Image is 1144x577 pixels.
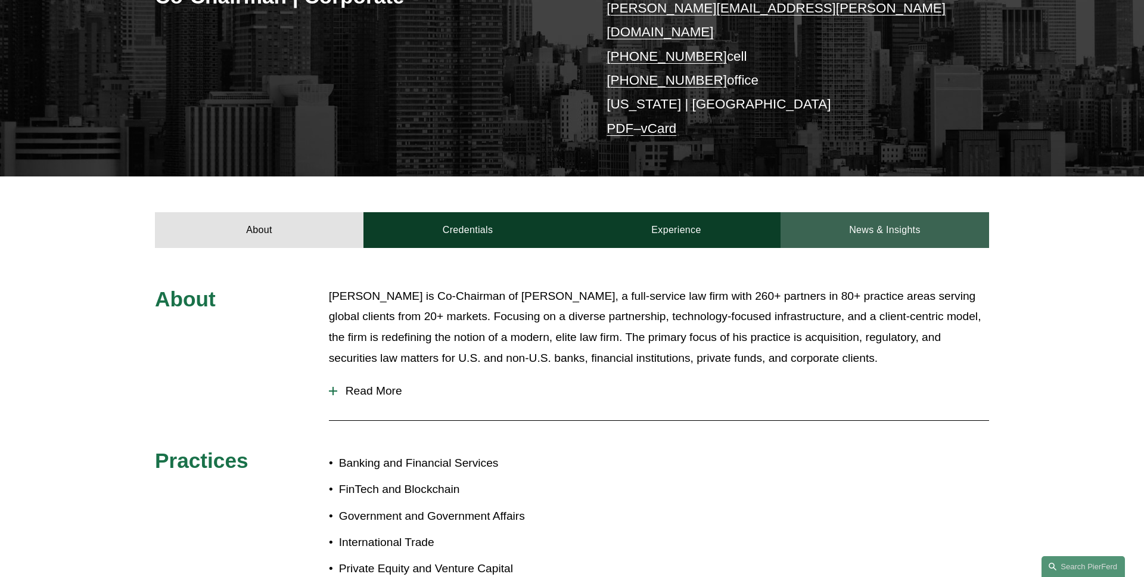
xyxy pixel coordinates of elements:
a: Experience [572,212,781,248]
button: Read More [329,376,989,407]
a: PDF [607,121,633,136]
p: Banking and Financial Services [339,453,572,474]
a: Search this site [1042,556,1125,577]
p: FinTech and Blockchain [339,479,572,500]
a: vCard [641,121,677,136]
span: Practices [155,449,248,472]
span: About [155,287,216,311]
p: International Trade [339,532,572,553]
a: About [155,212,363,248]
a: [PHONE_NUMBER] [607,49,727,64]
a: News & Insights [781,212,989,248]
a: Credentials [363,212,572,248]
p: [PERSON_NAME] is Co-Chairman of [PERSON_NAME], a full-service law firm with 260+ partners in 80+ ... [329,286,989,368]
span: Read More [337,384,989,398]
p: Government and Government Affairs [339,506,572,527]
a: [PERSON_NAME][EMAIL_ADDRESS][PERSON_NAME][DOMAIN_NAME] [607,1,946,39]
a: [PHONE_NUMBER] [607,73,727,88]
